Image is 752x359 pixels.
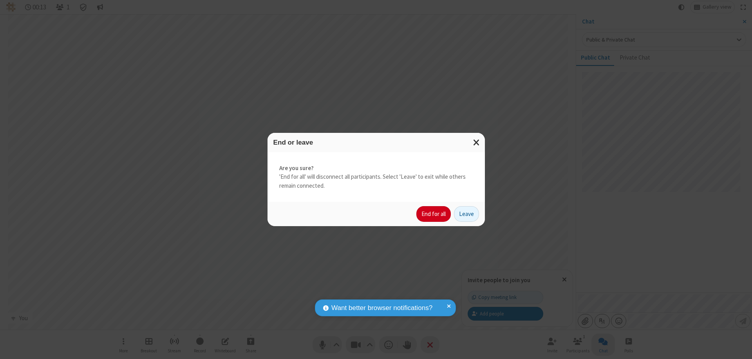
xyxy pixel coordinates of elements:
span: Want better browser notifications? [331,303,432,313]
button: End for all [416,206,451,222]
strong: Are you sure? [279,164,473,173]
div: 'End for all' will disconnect all participants. Select 'Leave' to exit while others remain connec... [268,152,485,202]
button: Close modal [468,133,485,152]
h3: End or leave [273,139,479,146]
button: Leave [454,206,479,222]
